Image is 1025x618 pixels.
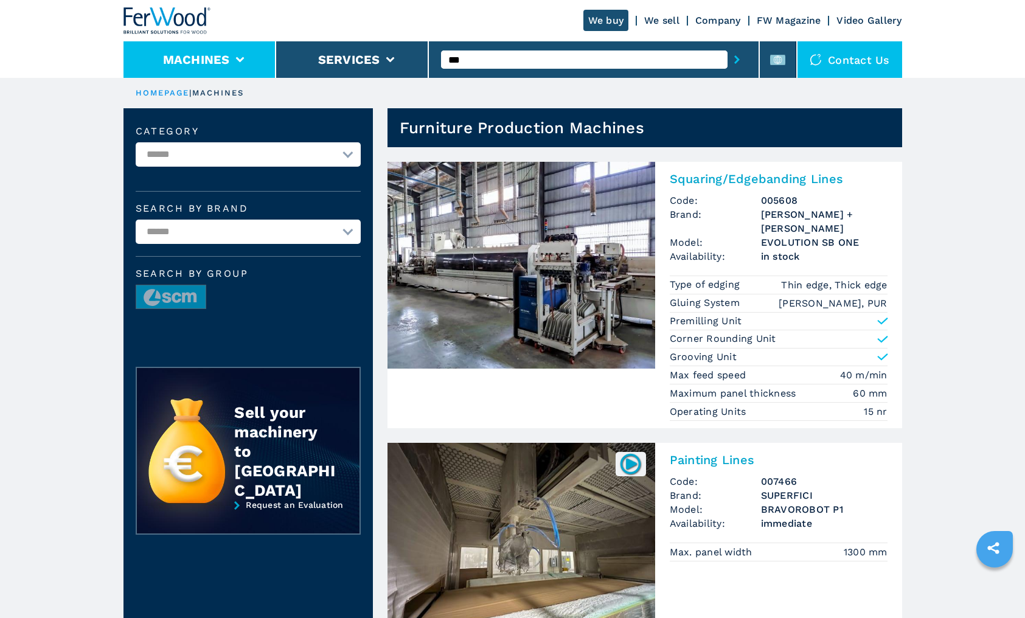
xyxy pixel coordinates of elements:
[978,533,1009,563] a: sharethis
[844,545,888,559] em: 1300 mm
[761,249,888,263] span: in stock
[136,127,361,136] label: Category
[123,7,211,34] img: Ferwood
[387,162,655,369] img: Squaring/Edgebanding Lines STEFANI + MAHROS EVOLUTION SB ONE
[670,278,743,291] p: Type of edging
[670,387,799,400] p: Maximum panel thickness
[670,172,888,186] h2: Squaring/Edgebanding Lines
[583,10,629,31] a: We buy
[670,502,761,516] span: Model:
[189,88,192,97] span: |
[670,207,761,235] span: Brand:
[840,368,888,382] em: 40 m/min
[781,278,887,292] em: Thin edge, Thick edge
[670,235,761,249] span: Model:
[670,332,776,345] p: Corner Rounding Unit
[387,162,902,428] a: Squaring/Edgebanding Lines STEFANI + MAHROS EVOLUTION SB ONESquaring/Edgebanding LinesCode:005608...
[670,350,737,364] p: Grooving Unit
[644,15,679,26] a: We sell
[761,235,888,249] h3: EVOLUTION SB ONE
[864,404,887,418] em: 15 nr
[761,193,888,207] h3: 005608
[136,88,190,97] a: HOMEPAGE
[670,405,749,418] p: Operating Units
[136,500,361,544] a: Request an Evaluation
[797,41,902,78] div: Contact us
[670,296,743,310] p: Gluing System
[761,474,888,488] h3: 007466
[761,488,888,502] h3: SUPERFICI
[400,118,644,137] h1: Furniture Production Machines
[670,369,749,382] p: Max feed speed
[853,386,887,400] em: 60 mm
[670,314,742,328] p: Premilling Unit
[136,204,361,214] label: Search by brand
[810,54,822,66] img: Contact us
[836,15,902,26] a: Video Gallery
[670,516,761,530] span: Availability:
[761,502,888,516] h3: BRAVOROBOT P1
[136,285,206,310] img: image
[757,15,821,26] a: FW Magazine
[670,249,761,263] span: Availability:
[695,15,741,26] a: Company
[619,452,642,476] img: 007466
[670,474,761,488] span: Code:
[761,516,888,530] span: immediate
[779,296,888,310] em: [PERSON_NAME], PUR
[670,193,761,207] span: Code:
[192,88,245,99] p: machines
[670,488,761,502] span: Brand:
[761,207,888,235] h3: [PERSON_NAME] + [PERSON_NAME]
[318,52,380,67] button: Services
[670,453,888,467] h2: Painting Lines
[136,269,361,279] span: Search by group
[728,46,746,74] button: submit-button
[163,52,230,67] button: Machines
[973,563,1016,609] iframe: Chat
[234,403,335,500] div: Sell your machinery to [GEOGRAPHIC_DATA]
[670,546,756,559] p: Max. panel width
